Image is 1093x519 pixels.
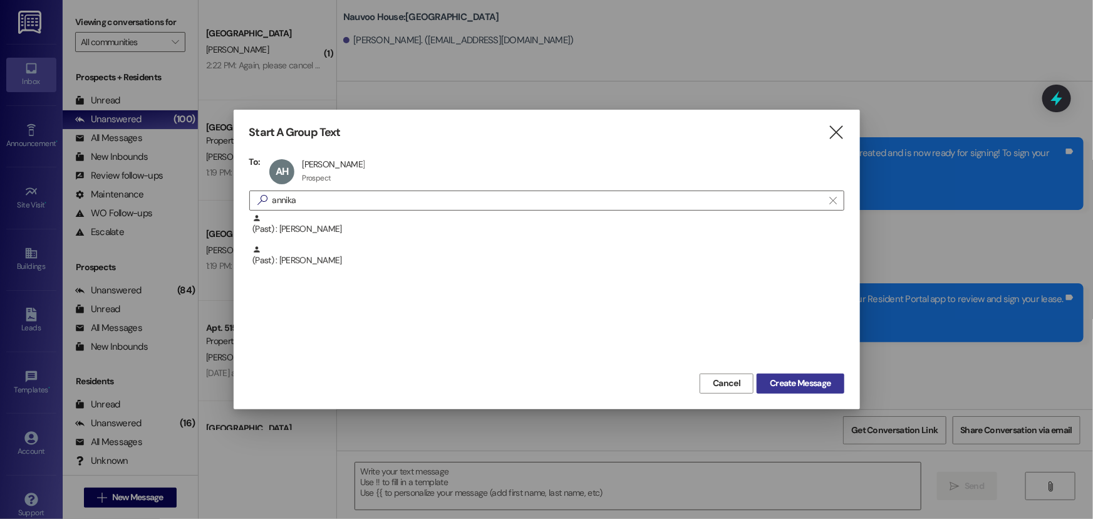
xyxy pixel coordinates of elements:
div: [PERSON_NAME] [302,159,365,170]
span: Create Message [770,377,831,390]
button: Create Message [757,374,844,394]
div: (Past) : [PERSON_NAME] [252,245,844,267]
div: (Past) : [PERSON_NAME] [249,214,844,245]
span: AH [276,165,288,178]
div: Prospect [302,173,331,183]
div: (Past) : [PERSON_NAME] [249,245,844,276]
i:  [252,194,272,207]
button: Clear text [824,191,844,210]
span: Cancel [713,377,740,390]
h3: Start A Group Text [249,125,341,140]
div: (Past) : [PERSON_NAME] [252,214,844,236]
i:  [830,196,837,206]
button: Cancel [700,374,754,394]
input: Search for any contact or apartment [272,192,824,209]
i:  [827,126,844,139]
h3: To: [249,156,261,167]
